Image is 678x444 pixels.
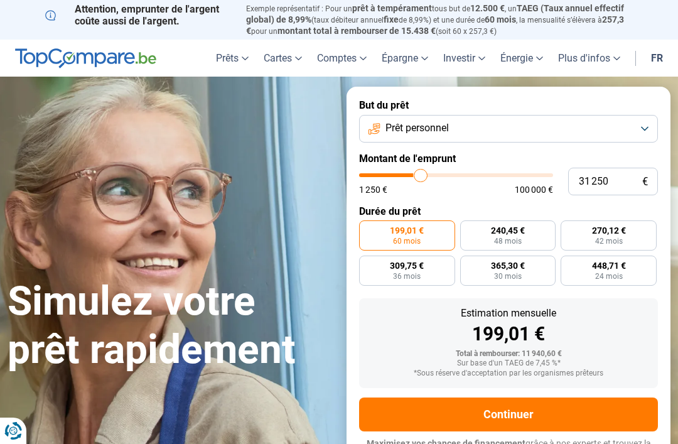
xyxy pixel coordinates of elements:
div: 199,01 € [369,325,648,344]
button: Prêt personnel [359,115,658,143]
a: Investir [436,40,493,77]
a: Épargne [374,40,436,77]
a: Cartes [256,40,309,77]
button: Continuer [359,398,658,431]
a: Énergie [493,40,551,77]
span: 60 mois [393,237,421,245]
span: € [642,176,648,187]
span: 240,45 € [491,226,525,235]
a: Comptes [309,40,374,77]
span: fixe [384,14,399,24]
a: fr [643,40,670,77]
span: 30 mois [494,273,522,280]
a: Plus d'infos [551,40,628,77]
span: 42 mois [595,237,623,245]
span: TAEG (Taux annuel effectif global) de 8,99% [246,3,624,24]
span: montant total à rembourser de 15.438 € [277,26,436,36]
img: TopCompare [15,48,156,68]
div: Sur base d'un TAEG de 7,45 %* [369,359,648,368]
div: Total à rembourser: 11 940,60 € [369,350,648,359]
p: Exemple représentatif : Pour un tous but de , un (taux débiteur annuel de 8,99%) et une durée de ... [246,3,633,36]
span: 60 mois [485,14,516,24]
span: 1 250 € [359,185,387,194]
span: 448,71 € [592,261,626,270]
label: Durée du prêt [359,205,658,217]
span: 100 000 € [515,185,553,194]
span: 12.500 € [470,3,505,13]
span: 365,30 € [491,261,525,270]
span: 24 mois [595,273,623,280]
span: 257,3 € [246,14,624,36]
a: Prêts [208,40,256,77]
span: 270,12 € [592,226,626,235]
span: 48 mois [494,237,522,245]
span: 36 mois [393,273,421,280]
span: prêt à tempérament [352,3,432,13]
span: Prêt personnel [385,121,449,135]
h1: Simulez votre prêt rapidement [8,278,331,374]
p: Attention, emprunter de l'argent coûte aussi de l'argent. [45,3,231,27]
span: 309,75 € [390,261,424,270]
div: Estimation mensuelle [369,308,648,318]
label: Montant de l'emprunt [359,153,658,165]
label: But du prêt [359,99,658,111]
div: *Sous réserve d'acceptation par les organismes prêteurs [369,369,648,378]
span: 199,01 € [390,226,424,235]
